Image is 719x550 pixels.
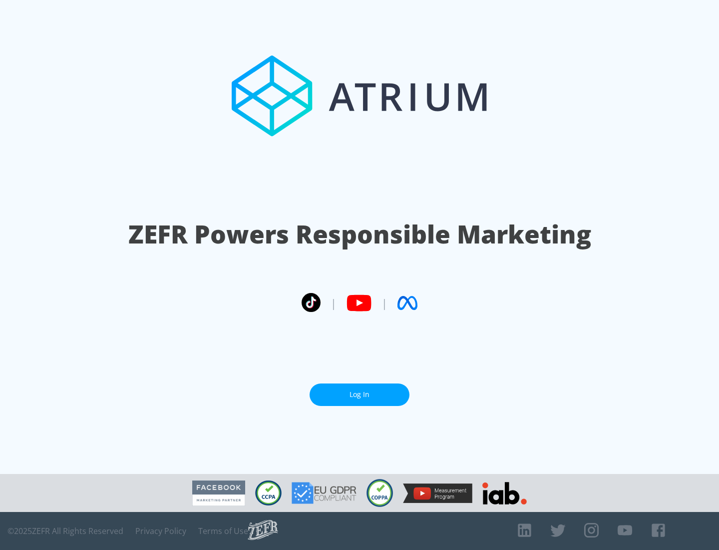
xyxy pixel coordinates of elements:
a: Privacy Policy [135,526,186,536]
span: © 2025 ZEFR All Rights Reserved [7,526,123,536]
span: | [331,295,337,310]
h1: ZEFR Powers Responsible Marketing [128,217,591,251]
img: COPPA Compliant [366,479,393,507]
img: Facebook Marketing Partner [192,480,245,506]
img: YouTube Measurement Program [403,483,472,503]
img: GDPR Compliant [292,482,357,504]
a: Log In [310,383,409,406]
img: CCPA Compliant [255,480,282,505]
img: IAB [482,482,527,504]
a: Terms of Use [198,526,248,536]
span: | [381,295,387,310]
